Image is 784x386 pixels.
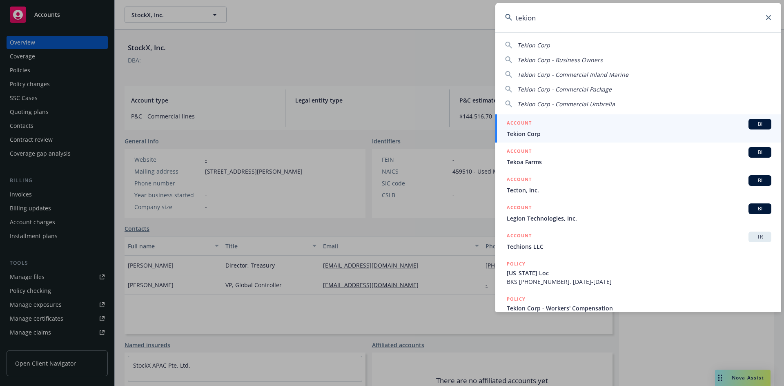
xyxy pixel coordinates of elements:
h5: POLICY [507,260,526,268]
span: Tekion Corp - Business Owners [517,56,603,64]
h5: ACCOUNT [507,232,532,241]
h5: ACCOUNT [507,147,532,157]
h5: ACCOUNT [507,119,532,129]
span: Tekion Corp - Workers' Compensation [507,304,771,312]
span: Tekoa Farms [507,158,771,166]
span: Techions LLC [507,242,771,251]
span: Legion Technologies, Inc. [507,214,771,223]
a: POLICY[US_STATE] LocBKS [PHONE_NUMBER], [DATE]-[DATE] [495,255,781,290]
span: BI [752,205,768,212]
span: [US_STATE] Loc [507,269,771,277]
span: Tekion Corp - Commercial Umbrella [517,100,615,108]
span: Tekion Corp - Commercial Inland Marine [517,71,628,78]
span: TR [752,233,768,241]
input: Search... [495,3,781,32]
a: POLICYTekion Corp - Workers' Compensation [495,290,781,326]
a: ACCOUNTTRTechions LLC [495,227,781,255]
a: ACCOUNTBILegion Technologies, Inc. [495,199,781,227]
span: BI [752,177,768,184]
span: BKS [PHONE_NUMBER], [DATE]-[DATE] [507,277,771,286]
span: BI [752,149,768,156]
span: Tekion Corp - Commercial Package [517,85,612,93]
a: ACCOUNTBITekoa Farms [495,143,781,171]
span: Tekion Corp [517,41,550,49]
span: Tekion Corp [507,129,771,138]
span: Tecton, Inc. [507,186,771,194]
a: ACCOUNTBITekion Corp [495,114,781,143]
h5: ACCOUNT [507,203,532,213]
span: BI [752,120,768,128]
h5: ACCOUNT [507,175,532,185]
h5: POLICY [507,295,526,303]
a: ACCOUNTBITecton, Inc. [495,171,781,199]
